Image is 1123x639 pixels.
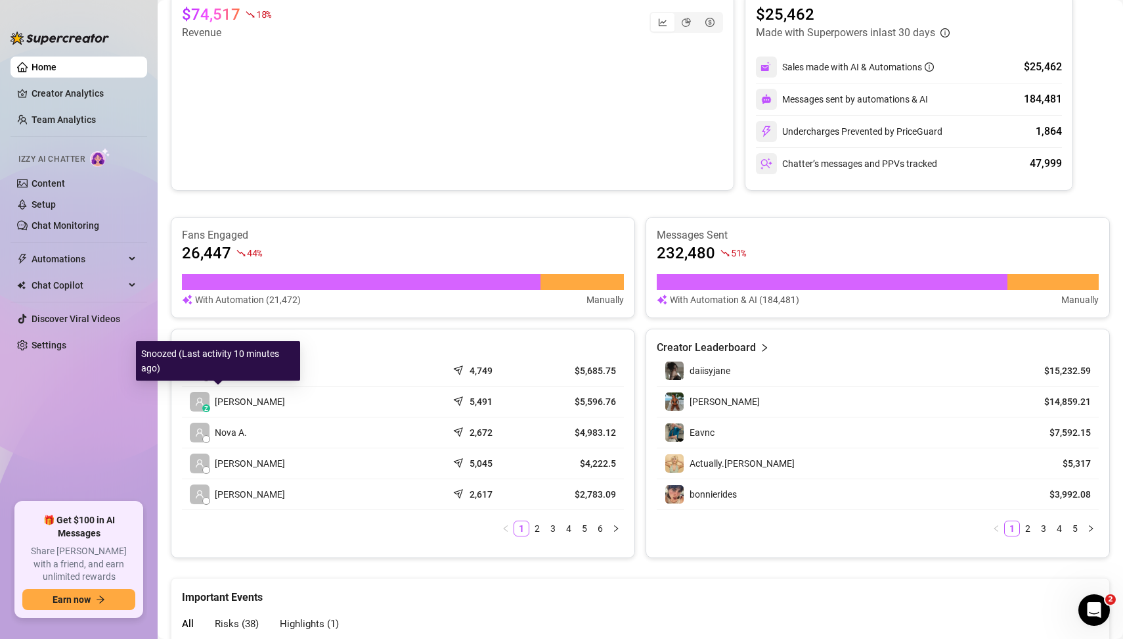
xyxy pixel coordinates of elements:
[665,423,684,442] img: Eavnc
[760,61,772,73] img: svg%3e
[453,393,466,406] span: send
[1068,521,1082,536] a: 5
[925,62,934,72] span: info-circle
[1083,521,1099,536] li: Next Page
[690,366,730,376] span: daiisyjane
[182,340,273,356] article: Team Leaderboard
[32,114,96,125] a: Team Analytics
[470,426,493,439] article: 2,672
[1024,59,1062,75] div: $25,462
[195,397,204,406] span: user
[577,521,592,536] li: 5
[690,489,737,500] span: bonnierides
[720,248,730,258] span: fall
[657,243,715,264] article: 232,480
[195,428,204,437] span: user
[760,126,772,137] img: svg%3e
[988,521,1004,536] li: Previous Page
[498,521,514,536] button: left
[32,62,56,72] a: Home
[705,18,715,27] span: dollar-circle
[657,340,756,356] article: Creator Leaderboard
[658,18,667,27] span: line-chart
[470,395,493,408] article: 5,491
[940,28,950,37] span: info-circle
[612,525,620,532] span: right
[665,454,684,473] img: Actually.Maria
[514,521,529,536] li: 1
[136,341,300,381] div: Snoozed (Last activity 10 minutes ago)
[215,425,247,440] span: Nova A.
[256,8,271,20] span: 18 %
[90,148,110,167] img: AI Chatter
[592,521,608,536] li: 6
[236,248,246,258] span: fall
[543,364,616,377] article: $5,685.75
[215,456,285,471] span: [PERSON_NAME]
[22,545,135,584] span: Share [PERSON_NAME] with a friend, and earn unlimited rewards
[215,487,285,502] span: [PERSON_NAME]
[543,395,616,408] article: $5,596.76
[546,521,560,536] a: 3
[756,4,950,25] article: $25,462
[1031,488,1091,501] article: $3,992.08
[756,25,935,41] article: Made with Superpowers in last 30 days
[182,293,192,307] img: svg%3e
[182,25,271,41] article: Revenue
[593,521,607,536] a: 6
[470,457,493,470] article: 5,045
[182,4,240,25] article: $74,517
[202,404,210,412] div: z
[690,396,760,407] span: [PERSON_NAME]
[1024,91,1062,107] div: 184,481
[195,459,204,468] span: user
[1083,521,1099,536] button: right
[761,94,772,105] img: svg%3e
[988,521,1004,536] button: left
[470,364,493,377] article: 4,749
[756,121,942,142] div: Undercharges Prevented by PriceGuard
[760,340,769,356] span: right
[543,457,616,470] article: $4,222.5
[1020,521,1036,536] li: 2
[498,521,514,536] li: Previous Page
[22,589,135,610] button: Earn nowarrow-right
[586,293,624,307] article: Manually
[1005,521,1019,536] a: 1
[453,455,466,468] span: send
[690,458,795,469] span: Actually.[PERSON_NAME]
[195,293,301,307] article: With Automation (21,472)
[280,618,339,630] span: Highlights ( 1 )
[1031,364,1091,377] article: $15,232.59
[1067,521,1083,536] li: 5
[32,199,56,210] a: Setup
[11,32,109,45] img: logo-BBDzfeDw.svg
[1030,156,1062,172] div: 47,999
[17,254,28,264] span: thunderbolt
[577,521,592,536] a: 5
[195,490,204,499] span: user
[608,521,624,536] li: Next Page
[665,392,684,411] img: Libby
[182,579,1099,605] div: Important Events
[1031,426,1091,439] article: $7,592.15
[470,488,493,501] article: 2,617
[32,275,125,296] span: Chat Copilot
[1031,457,1091,470] article: $5,317
[561,521,576,536] a: 4
[760,158,772,170] img: svg%3e
[1031,395,1091,408] article: $14,859.21
[1036,521,1051,536] a: 3
[530,521,544,536] a: 2
[32,83,137,104] a: Creator Analytics
[665,362,684,380] img: daiisyjane
[561,521,577,536] li: 4
[657,293,667,307] img: svg%3e
[1061,293,1099,307] article: Manually
[514,521,529,536] a: 1
[690,427,715,438] span: Eavnc
[670,293,799,307] article: With Automation & AI (184,481)
[53,594,91,605] span: Earn now
[1004,521,1020,536] li: 1
[246,10,255,19] span: fall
